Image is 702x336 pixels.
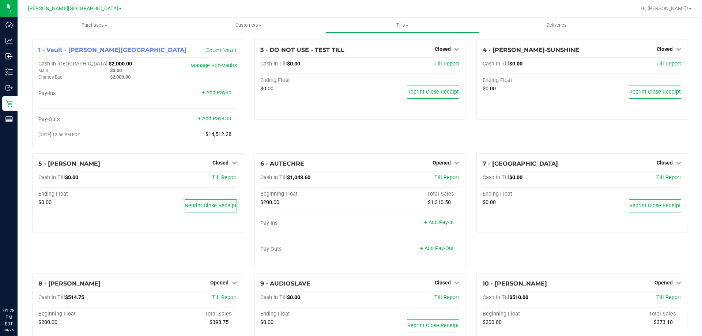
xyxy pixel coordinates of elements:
[185,199,237,212] button: Reprint Close Receipt
[483,46,579,53] span: 4 - [PERSON_NAME]-SUNSHINE
[212,160,229,166] span: Closed
[483,160,558,167] span: 7 - [GEOGRAPHIC_DATA]
[407,319,459,332] button: Reprint Close Receipt
[38,160,100,167] span: 5 - [PERSON_NAME]
[202,90,231,96] a: + Add Pay-In
[483,77,582,84] div: Ending Float
[7,278,29,299] iframe: Resource center
[3,307,14,327] p: 01:28 PM EDT
[656,174,681,181] a: Till Report
[210,319,229,325] span: $398.75
[260,311,360,317] div: Ending Float
[260,174,287,181] span: Cash In Till
[428,199,451,205] span: $1,310.50
[509,294,528,301] span: $510.00
[360,191,459,197] div: Total Sales
[210,280,229,286] span: Opened
[110,68,122,73] span: $0.00
[582,311,681,317] div: Total Sales
[38,116,138,123] div: Pay-Outs
[38,75,64,80] span: Change Bag:
[260,191,360,197] div: Beginning Float
[22,276,30,285] iframe: Resource center unread badge
[424,219,454,226] a: + Add Pay-In
[435,280,451,286] span: Closed
[435,46,451,52] span: Closed
[483,61,509,67] span: Cash In Till
[483,86,496,92] span: $0.00
[287,174,310,181] span: $1,043.60
[483,199,496,205] span: $0.00
[657,46,673,52] span: Closed
[434,61,459,67] a: Till Report
[483,319,502,325] span: $200.00
[65,174,78,181] span: $0.00
[171,18,325,33] a: Customers
[260,160,304,167] span: 6 - AUTECHRE
[260,77,360,84] div: Ending Float
[18,22,171,29] span: Purchases
[38,311,138,317] div: Beginning Float
[260,319,273,325] span: $0.00
[260,199,279,205] span: $200.00
[38,199,52,205] span: $0.00
[109,61,132,67] span: $2,000.00
[629,199,681,212] button: Reprint Close Receipt
[38,68,49,73] span: Main:
[434,294,459,301] a: Till Report
[28,5,118,12] span: [PERSON_NAME][GEOGRAPHIC_DATA]
[38,46,186,53] span: 1 - Vault - [PERSON_NAME][GEOGRAPHIC_DATA]
[5,53,13,60] inline-svg: Inbound
[629,86,681,99] button: Reprint Close Receipt
[420,245,454,252] a: + Add Pay-Out
[172,22,325,29] span: Customers
[434,174,459,181] a: Till Report
[38,294,65,301] span: Cash In Till
[407,89,459,95] span: Reprint Close Receipt
[641,5,688,11] span: Hi, [PERSON_NAME]!
[260,86,273,92] span: $0.00
[5,116,13,123] inline-svg: Reports
[657,160,673,166] span: Closed
[407,86,459,99] button: Reprint Close Receipt
[38,319,57,325] span: $200.00
[483,294,509,301] span: Cash In Till
[407,322,459,329] span: Reprint Close Receipt
[260,294,287,301] span: Cash In Till
[326,22,479,29] span: Tills
[212,174,237,181] a: Till Report
[480,18,634,33] a: Deliveries
[3,327,14,333] p: 08/25
[198,116,231,122] a: + Add Pay-Out
[38,132,80,137] span: [DATE] 12:56 PM EDT
[38,90,138,97] div: Pay-Ins
[325,18,479,33] a: Tills
[5,100,13,107] inline-svg: Retail
[5,37,13,44] inline-svg: Analytics
[433,160,451,166] span: Opened
[205,47,237,53] a: Count Vault
[38,61,109,67] span: Cash In [GEOGRAPHIC_DATA]:
[260,220,360,227] div: Pay-Ins
[483,280,547,287] span: 10 - [PERSON_NAME]
[654,319,673,325] span: $373.10
[287,294,300,301] span: $0.00
[212,294,237,301] a: Till Report
[656,61,681,67] a: Till Report
[629,203,681,209] span: Reprint Close Receipt
[18,18,171,33] a: Purchases
[38,280,101,287] span: 8 - [PERSON_NAME]
[5,21,13,29] inline-svg: Dashboard
[509,174,522,181] span: $0.00
[656,294,681,301] a: Till Report
[65,294,84,301] span: $514.75
[38,174,65,181] span: Cash In Till
[509,61,522,67] span: $0.00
